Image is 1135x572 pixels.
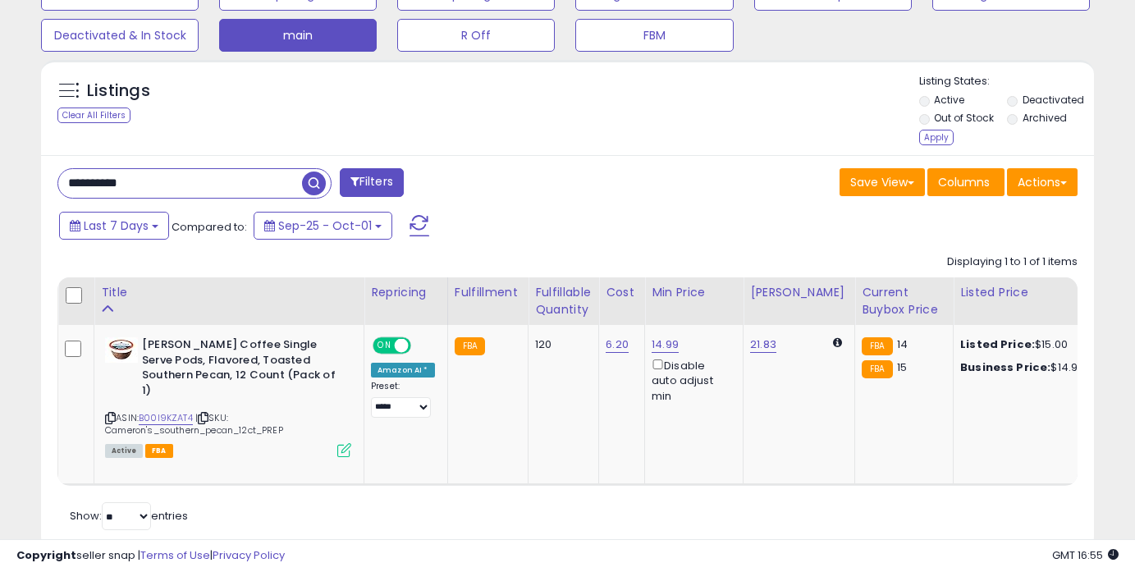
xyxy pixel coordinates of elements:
[750,336,776,353] a: 21.83
[254,212,392,240] button: Sep-25 - Oct-01
[862,337,892,355] small: FBA
[16,548,285,564] div: seller snap | |
[409,339,435,353] span: OFF
[16,547,76,563] strong: Copyright
[140,547,210,563] a: Terms of Use
[340,168,404,197] button: Filters
[455,284,521,301] div: Fulfillment
[59,212,169,240] button: Last 7 Days
[960,284,1102,301] div: Listed Price
[960,336,1035,352] b: Listed Price:
[278,217,372,234] span: Sep-25 - Oct-01
[84,217,149,234] span: Last 7 Days
[535,337,586,352] div: 120
[934,93,964,107] label: Active
[960,359,1050,375] b: Business Price:
[371,363,435,378] div: Amazon AI *
[105,337,138,363] img: 41h3rRADq3L._SL40_.jpg
[1007,168,1078,196] button: Actions
[938,174,990,190] span: Columns
[374,339,395,353] span: ON
[1023,93,1084,107] label: Deactivated
[575,19,733,52] button: FBM
[57,108,130,123] div: Clear All Filters
[960,360,1096,375] div: $14.99
[101,284,357,301] div: Title
[960,337,1096,352] div: $15.00
[41,19,199,52] button: Deactivated & In Stock
[213,547,285,563] a: Privacy Policy
[927,168,1005,196] button: Columns
[934,111,994,125] label: Out of Stock
[371,381,435,418] div: Preset:
[105,411,283,436] span: | SKU: Cameron's_southern_pecan_12ct_PREP
[862,284,946,318] div: Current Buybox Price
[1052,547,1119,563] span: 2025-10-9 16:55 GMT
[87,80,150,103] h5: Listings
[919,74,1094,89] p: Listing States:
[840,168,925,196] button: Save View
[862,360,892,378] small: FBA
[652,336,679,353] a: 14.99
[919,130,954,145] div: Apply
[70,508,188,524] span: Show: entries
[105,444,143,458] span: All listings currently available for purchase on Amazon
[947,254,1078,270] div: Displaying 1 to 1 of 1 items
[371,284,441,301] div: Repricing
[652,356,730,404] div: Disable auto adjust min
[397,19,555,52] button: R Off
[750,284,848,301] div: [PERSON_NAME]
[606,336,629,353] a: 6.20
[606,284,638,301] div: Cost
[139,411,193,425] a: B00I9KZAT4
[897,359,907,375] span: 15
[455,337,485,355] small: FBA
[1023,111,1067,125] label: Archived
[219,19,377,52] button: main
[105,337,351,455] div: ASIN:
[652,284,736,301] div: Min Price
[897,336,908,352] span: 14
[142,337,341,402] b: [PERSON_NAME] Coffee Single Serve Pods, Flavored, Toasted Southern Pecan, 12 Count (Pack of 1)
[172,219,247,235] span: Compared to:
[145,444,173,458] span: FBA
[535,284,592,318] div: Fulfillable Quantity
